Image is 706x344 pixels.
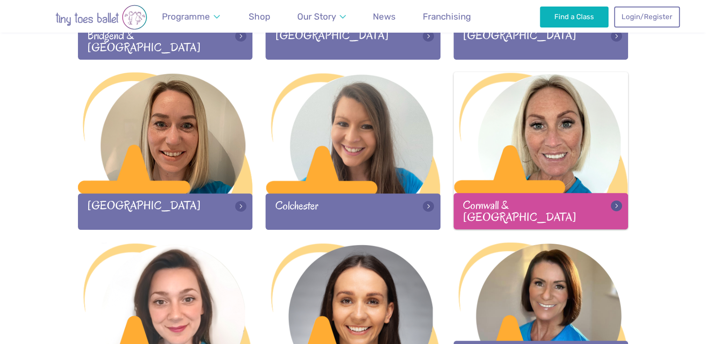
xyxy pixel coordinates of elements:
div: [GEOGRAPHIC_DATA] [78,193,253,229]
a: Franchising [419,6,475,28]
div: Colchester [266,193,440,229]
a: Login/Register [614,7,679,27]
a: News [369,6,400,28]
span: Franchising [423,11,471,22]
a: Find a Class [540,7,608,27]
div: [GEOGRAPHIC_DATA] [454,23,629,59]
a: Our Story [293,6,350,28]
span: News [373,11,396,22]
span: Programme [162,11,210,22]
div: Bridgend & [GEOGRAPHIC_DATA] [78,23,253,59]
a: Programme [158,6,224,28]
div: [GEOGRAPHIC_DATA] [266,23,440,59]
a: Cornwall & [GEOGRAPHIC_DATA] [454,72,629,229]
span: Shop [249,11,270,22]
a: Shop [245,6,275,28]
span: Our Story [297,11,336,22]
div: Cornwall & [GEOGRAPHIC_DATA] [454,193,629,229]
a: [GEOGRAPHIC_DATA] [78,72,253,229]
img: tiny toes ballet [27,5,176,30]
a: Colchester [266,72,440,229]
